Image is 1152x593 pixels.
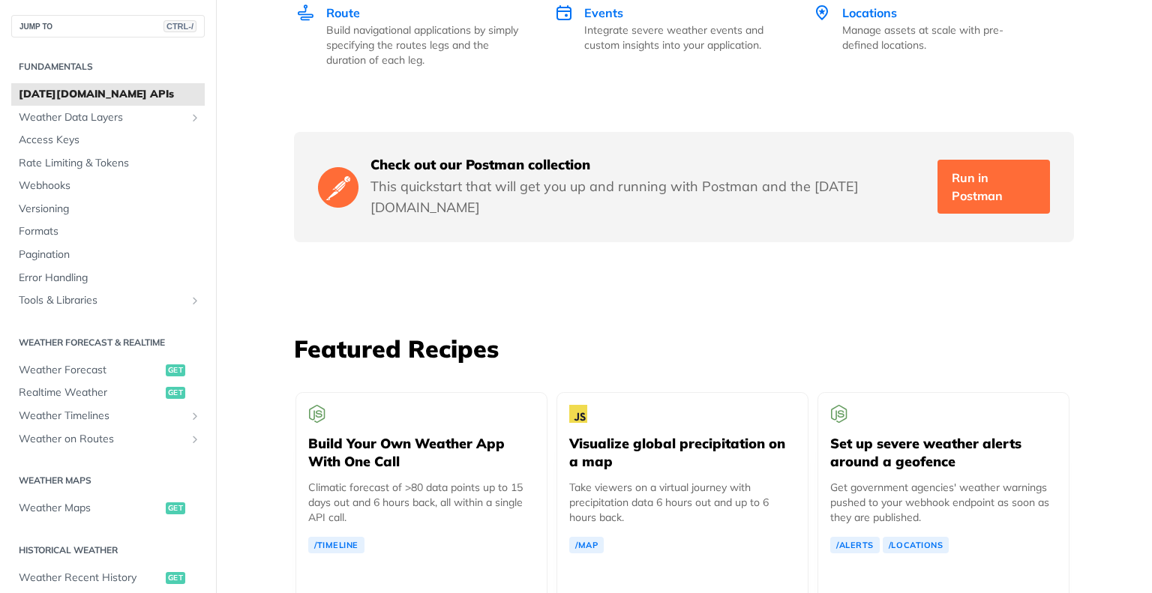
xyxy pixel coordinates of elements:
span: Pagination [19,247,201,262]
a: /Alerts [830,537,880,553]
span: Weather Maps [19,501,162,516]
p: Build navigational applications by simply specifying the routes legs and the duration of each leg. [326,22,522,67]
h5: Build Your Own Weather App With One Call [308,435,535,471]
span: get [166,387,185,399]
button: Show subpages for Weather on Routes [189,433,201,445]
a: Webhooks [11,175,205,197]
button: Show subpages for Weather Data Layers [189,112,201,124]
p: Take viewers on a virtual journey with precipitation data 6 hours out and up to 6 hours back. [569,480,796,525]
p: Integrate severe weather events and custom insights into your application. [584,22,780,52]
span: get [166,572,185,584]
span: Weather Recent History [19,571,162,586]
span: Realtime Weather [19,385,162,400]
span: Events [584,5,623,20]
h3: Featured Recipes [294,332,1074,365]
span: Weather Data Layers [19,110,185,125]
a: Formats [11,220,205,243]
a: Weather TimelinesShow subpages for Weather Timelines [11,405,205,427]
a: Pagination [11,244,205,266]
span: CTRL-/ [163,20,196,32]
button: JUMP TOCTRL-/ [11,15,205,37]
span: Error Handling [19,271,201,286]
h5: Visualize global precipitation on a map [569,435,796,471]
a: Weather Data LayersShow subpages for Weather Data Layers [11,106,205,129]
a: Rate Limiting & Tokens [11,152,205,175]
a: /Map [569,537,604,553]
a: Weather Mapsget [11,497,205,520]
span: Webhooks [19,178,201,193]
img: Route [297,4,315,22]
h5: Set up severe weather alerts around a geofence [830,435,1057,471]
span: Route [326,5,360,20]
a: Tools & LibrariesShow subpages for Tools & Libraries [11,289,205,312]
p: Get government agencies' weather warnings pushed to your webhook endpoint as soon as they are pub... [830,480,1057,525]
a: [DATE][DOMAIN_NAME] APIs [11,83,205,106]
a: Versioning [11,198,205,220]
a: Access Keys [11,129,205,151]
span: Access Keys [19,133,201,148]
button: Show subpages for Weather Timelines [189,410,201,422]
span: Locations [842,5,897,20]
a: Realtime Weatherget [11,382,205,404]
span: Weather on Routes [19,432,185,447]
button: Show subpages for Tools & Libraries [189,295,201,307]
span: get [166,364,185,376]
span: Weather Forecast [19,363,162,378]
h2: Fundamentals [11,60,205,73]
img: Locations [813,4,831,22]
a: Error Handling [11,267,205,289]
span: Versioning [19,202,201,217]
span: Formats [19,224,201,239]
p: Climatic forecast of >80 data points up to 15 days out and 6 hours back, all within a single API ... [308,480,535,525]
span: Weather Timelines [19,409,185,424]
span: Tools & Libraries [19,293,185,308]
a: Run in Postman [937,160,1050,214]
h2: Historical Weather [11,544,205,557]
a: /Locations [883,537,949,553]
a: Weather Recent Historyget [11,567,205,589]
h5: Check out our Postman collection [370,156,925,174]
img: Events [555,4,573,22]
a: Weather on RoutesShow subpages for Weather on Routes [11,428,205,451]
img: Postman Logo [318,165,358,209]
span: get [166,502,185,514]
span: Rate Limiting & Tokens [19,156,201,171]
a: Weather Forecastget [11,359,205,382]
span: [DATE][DOMAIN_NAME] APIs [19,87,201,102]
p: Manage assets at scale with pre-defined locations. [842,22,1038,52]
h2: Weather Forecast & realtime [11,336,205,349]
p: This quickstart that will get you up and running with Postman and the [DATE][DOMAIN_NAME] [370,176,925,218]
a: /Timeline [308,537,364,553]
h2: Weather Maps [11,474,205,487]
